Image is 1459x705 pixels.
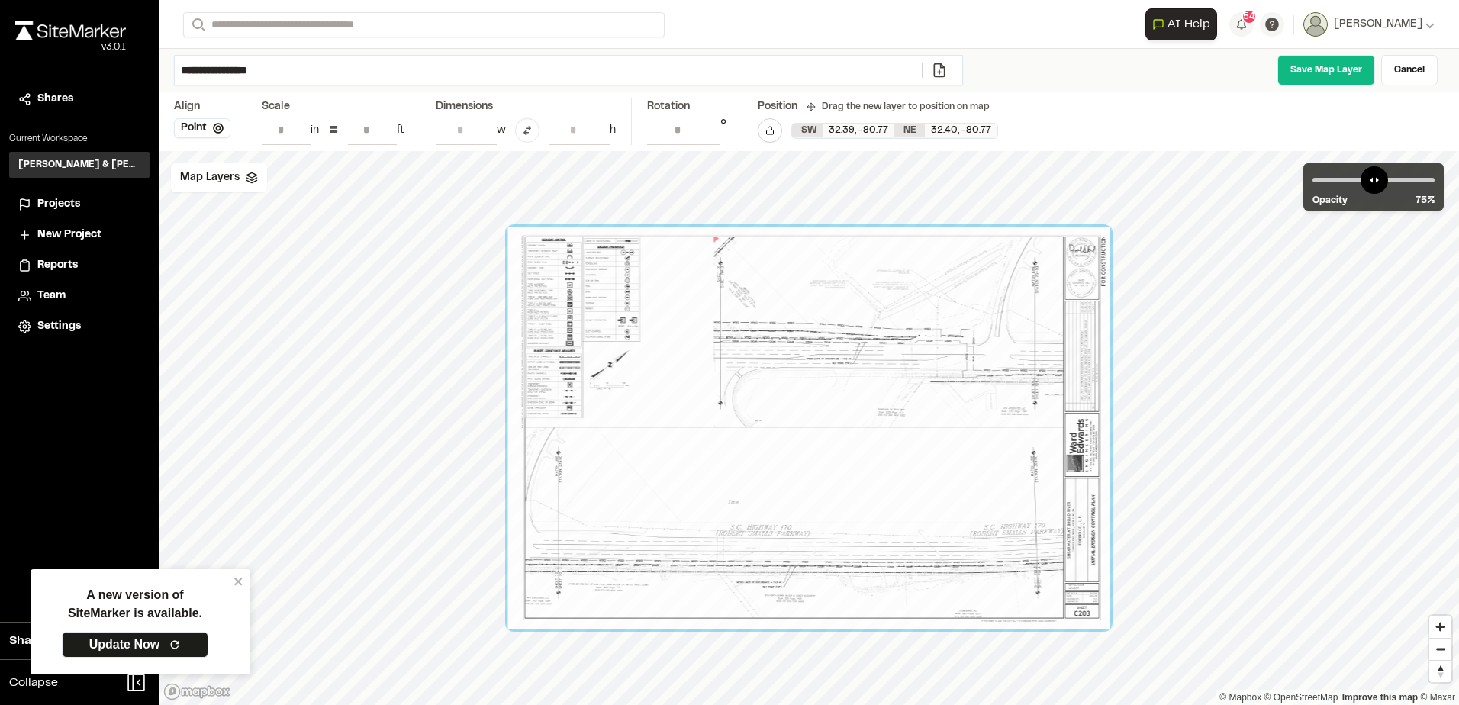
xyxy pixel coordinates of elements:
[497,122,506,139] div: w
[159,151,1459,705] canvas: Map
[183,12,211,37] button: Search
[262,98,290,115] div: Scale
[37,257,78,274] span: Reports
[1429,660,1451,682] button: Reset bearing to north
[311,122,319,139] div: in
[18,288,140,304] a: Team
[68,586,202,623] p: A new version of SiteMarker is available.
[758,98,797,115] div: Position
[1429,639,1451,660] span: Zoom out
[9,674,58,692] span: Collapse
[610,122,616,139] div: h
[1334,16,1422,33] span: [PERSON_NAME]
[1303,12,1328,37] img: User
[18,196,140,213] a: Projects
[1264,692,1338,703] a: OpenStreetMap
[1229,12,1254,37] button: 54
[37,288,66,304] span: Team
[37,318,81,335] span: Settings
[1342,692,1418,703] a: Map feedback
[1381,55,1438,85] a: Cancel
[397,122,404,139] div: ft
[9,632,111,650] span: Share Workspace
[436,98,616,115] div: Dimensions
[720,115,726,145] div: °
[1168,15,1210,34] span: AI Help
[174,118,230,138] button: Point
[18,158,140,172] h3: [PERSON_NAME] & [PERSON_NAME] Inc.
[62,632,208,658] a: Update Now
[647,98,726,115] div: Rotation
[894,124,925,137] div: NE
[15,40,126,54] div: Oh geez...please don't...
[1303,12,1435,37] button: [PERSON_NAME]
[37,196,80,213] span: Projects
[807,100,990,114] div: Drag the new layer to position on map
[9,132,150,146] p: Current Workspace
[234,575,244,587] button: close
[758,118,782,143] button: Lock Map Layer Position
[1429,661,1451,682] span: Reset bearing to north
[1429,616,1451,638] button: Zoom in
[1312,194,1348,208] span: Opacity
[1145,8,1217,40] button: Open AI Assistant
[1219,692,1261,703] a: Mapbox
[37,91,73,108] span: Shares
[823,124,894,137] div: 32.39 , -80.77
[1243,10,1255,24] span: 54
[1277,55,1375,85] a: Save Map Layer
[18,318,140,335] a: Settings
[922,63,956,78] a: Add/Change File
[1420,692,1455,703] a: Maxar
[1429,638,1451,660] button: Zoom out
[180,169,240,186] span: Map Layers
[1416,194,1435,208] span: 75 %
[925,124,997,137] div: 32.40 , -80.77
[18,257,140,274] a: Reports
[792,124,823,137] div: SW
[328,118,339,143] div: =
[15,21,126,40] img: rebrand.png
[792,124,997,138] div: SW 32.39468161928332, -80.76977467922909 | NE 32.39731016158555, -80.76510512077004
[1145,8,1223,40] div: Open AI Assistant
[18,227,140,243] a: New Project
[18,91,140,108] a: Shares
[174,98,230,115] div: Align
[37,227,101,243] span: New Project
